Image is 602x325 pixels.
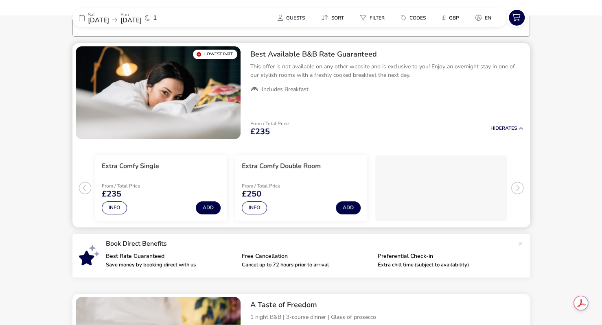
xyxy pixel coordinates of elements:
button: Filter [354,12,391,24]
naf-pibe-menu-bar-item: Guests [271,12,315,24]
p: Sun [120,12,142,17]
span: Codes [409,15,426,21]
span: Hide [490,125,502,131]
p: 1 night B&B | 3-course dinner | Glass of prosecco [250,313,523,321]
span: en [485,15,491,21]
p: Book Direct Benefits [106,240,514,247]
p: Sat [88,12,109,17]
span: £235 [102,190,121,198]
div: Best Available B&B Rate GuaranteedThis offer is not available on any other website and is exclusi... [244,43,530,100]
p: Cancel up to 72 hours prior to arrival [242,262,371,268]
span: Guests [286,15,305,21]
span: £250 [242,190,261,198]
span: Sort [331,15,344,21]
p: Best Rate Guaranteed [106,253,235,259]
span: £235 [250,128,270,136]
span: 1 [153,15,157,21]
button: HideRates [490,126,523,131]
h2: A Taste of Freedom [250,300,523,310]
button: £GBP [436,12,466,24]
h3: Extra Comfy Double Room [242,162,321,170]
span: Filter [370,15,385,21]
span: Includes Breakfast [262,86,309,93]
button: Add [196,201,221,214]
span: GBP [449,15,459,21]
div: Sat[DATE]Sun[DATE]1 [72,8,195,27]
h2: Best Available B&B Rate Guaranteed [250,50,523,59]
p: From / Total Price [102,183,160,188]
p: Preferential Check-in [378,253,507,259]
button: Sort [315,12,350,24]
h3: Extra Comfy Single [102,162,159,170]
swiper-slide: 1 / 1 [76,46,241,139]
swiper-slide: 1 / 3 [91,152,231,224]
button: Guests [271,12,311,24]
span: [DATE] [120,16,142,25]
button: Info [242,201,267,214]
swiper-slide: 3 / 3 [371,152,511,224]
p: This offer is not available on any other website and is exclusive to you! Enjoy an overnight stay... [250,62,523,79]
naf-pibe-menu-bar-item: Codes [394,12,436,24]
naf-pibe-menu-bar-item: Sort [315,12,354,24]
p: Free Cancellation [242,253,371,259]
i: £ [442,14,446,22]
span: [DATE] [88,16,109,25]
button: en [469,12,498,24]
naf-pibe-menu-bar-item: Filter [354,12,394,24]
button: Add [336,201,361,214]
naf-pibe-menu-bar-item: en [469,12,501,24]
div: Lowest Rate [193,50,237,59]
button: Info [102,201,127,214]
naf-pibe-menu-bar-item: £GBP [436,12,469,24]
p: From / Total Price [250,121,289,126]
p: Extra chill time (subject to availability) [378,262,507,268]
swiper-slide: 2 / 3 [231,152,371,224]
p: Save money by booking direct with us [106,262,235,268]
p: From / Total Price [242,183,300,188]
button: Codes [394,12,432,24]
